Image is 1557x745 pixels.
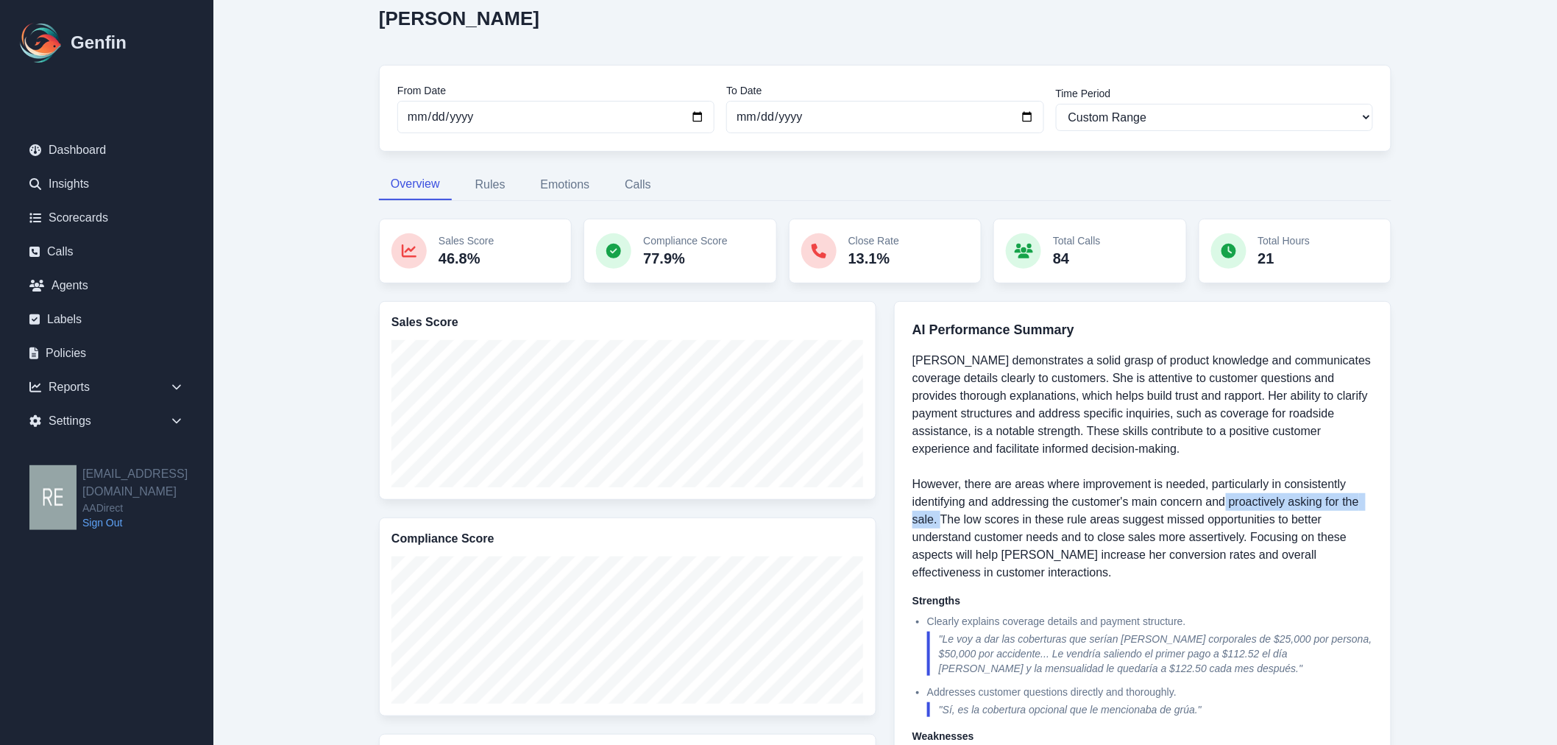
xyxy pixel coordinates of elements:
[613,169,663,200] button: Calls
[1258,233,1310,248] p: Total Hours
[1053,248,1101,269] p: 84
[82,515,213,530] a: Sign Out
[927,685,1373,699] p: Addresses customer questions directly and thoroughly.
[1258,248,1310,269] p: 21
[927,702,1373,717] blockquote: " Sí, es la cobertura opcional que le mencionaba de grúa. "
[464,169,517,200] button: Rules
[912,352,1373,582] p: [PERSON_NAME] demonstrates a solid grasp of product knowledge and communicates coverage details c...
[18,135,196,165] a: Dashboard
[643,248,727,269] p: 77.9%
[18,372,196,402] div: Reports
[379,169,452,200] button: Overview
[1056,86,1373,101] label: Time Period
[726,83,1043,98] label: To Date
[18,169,196,199] a: Insights
[18,406,196,436] div: Settings
[848,233,899,248] p: Close Rate
[1053,233,1101,248] p: Total Calls
[391,314,864,331] h3: Sales Score
[71,31,127,54] h1: Genfin
[391,530,864,548] h3: Compliance Score
[18,305,196,334] a: Labels
[927,614,1373,629] p: Clearly explains coverage details and payment structure.
[912,319,1373,340] h3: AI Performance Summary
[912,593,1373,608] h5: Strengths
[643,233,727,248] p: Compliance Score
[927,632,1373,676] blockquote: " Le voy a dar las coberturas que serían [PERSON_NAME] corporales de $25,000 por persona, $50,000...
[379,7,574,29] h2: [PERSON_NAME]
[397,83,714,98] label: From Date
[18,203,196,233] a: Scorecards
[18,19,65,66] img: Logo
[848,248,899,269] p: 13.1%
[82,501,213,515] span: AADirect
[18,237,196,266] a: Calls
[82,465,213,501] h2: [EMAIL_ADDRESS][DOMAIN_NAME]
[912,729,1373,744] h5: Weaknesses
[18,339,196,368] a: Policies
[529,169,602,200] button: Emotions
[439,233,494,248] p: Sales Score
[29,465,77,530] img: resqueda@aadirect.com
[18,271,196,300] a: Agents
[439,248,494,269] p: 46.8%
